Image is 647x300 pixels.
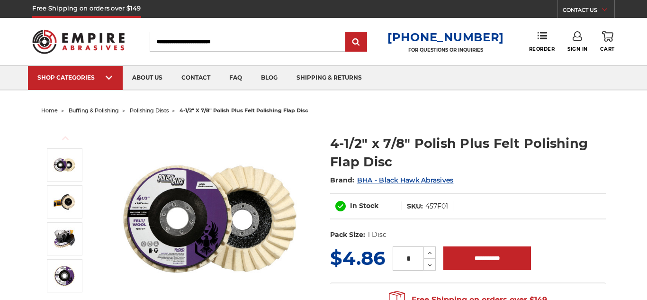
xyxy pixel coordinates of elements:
[37,74,113,81] div: SHOP CATEGORIES
[180,107,308,114] span: 4-1/2" x 7/8" polish plus felt polishing flap disc
[600,31,614,52] a: Cart
[54,128,77,148] button: Previous
[69,107,119,114] a: buffing & polishing
[220,66,252,90] a: faq
[53,227,76,251] img: angle grinder buffing flap disc
[53,190,76,214] img: felt flap disc for angle grinder
[41,107,58,114] a: home
[32,24,124,60] img: Empire Abrasives
[330,176,355,184] span: Brand:
[425,201,448,211] dd: 457F01
[252,66,287,90] a: blog
[529,46,555,52] span: Reorder
[407,201,423,211] dt: SKU:
[53,264,76,288] img: BHA 4.5 inch polish plus flap disc
[600,46,614,52] span: Cart
[350,201,378,210] span: In Stock
[172,66,220,90] a: contact
[130,107,169,114] a: polishing discs
[529,31,555,52] a: Reorder
[330,230,365,240] dt: Pack Size:
[287,66,371,90] a: shipping & returns
[368,230,386,240] dd: 1 Disc
[387,47,504,53] p: FOR QUESTIONS OR INQUIRIES
[387,30,504,44] a: [PHONE_NUMBER]
[567,46,588,52] span: Sign In
[330,134,606,171] h1: 4-1/2" x 7/8" Polish Plus Felt Polishing Flap Disc
[123,66,172,90] a: about us
[347,33,366,52] input: Submit
[330,246,385,270] span: $4.86
[357,176,454,184] a: BHA - Black Hawk Abrasives
[53,153,76,177] img: buffing and polishing felt flap disc
[563,5,614,18] a: CONTACT US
